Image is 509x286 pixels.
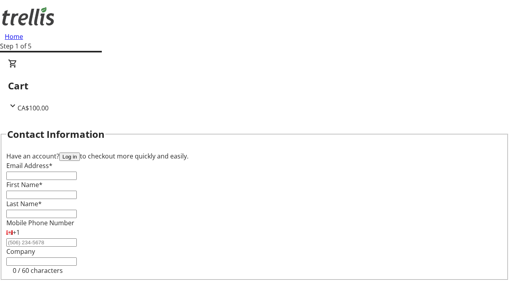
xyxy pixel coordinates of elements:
span: CA$100.00 [17,104,49,112]
h2: Cart [8,79,501,93]
div: CartCA$100.00 [8,59,501,113]
input: (506) 234-5678 [6,238,77,247]
label: Mobile Phone Number [6,218,74,227]
div: Have an account? to checkout more quickly and easily. [6,151,503,161]
label: Company [6,247,35,256]
h2: Contact Information [7,127,105,141]
button: Log in [59,153,80,161]
tr-character-limit: 0 / 60 characters [13,266,63,275]
label: Last Name* [6,199,42,208]
label: First Name* [6,180,43,189]
label: Email Address* [6,161,52,170]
